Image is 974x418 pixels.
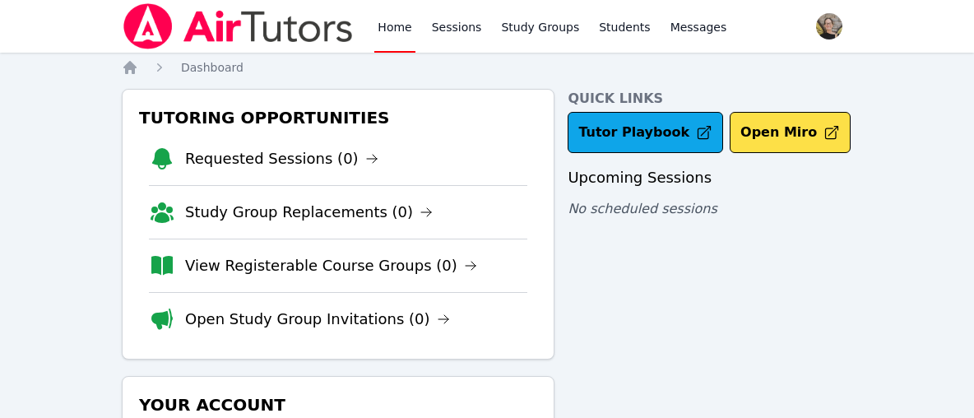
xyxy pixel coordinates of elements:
[568,112,723,153] a: Tutor Playbook
[670,19,727,35] span: Messages
[730,112,851,153] button: Open Miro
[568,89,852,109] h4: Quick Links
[185,254,477,277] a: View Registerable Course Groups (0)
[136,103,540,132] h3: Tutoring Opportunities
[185,308,450,331] a: Open Study Group Invitations (0)
[185,201,433,224] a: Study Group Replacements (0)
[568,201,717,216] span: No scheduled sessions
[185,147,378,170] a: Requested Sessions (0)
[568,166,852,189] h3: Upcoming Sessions
[181,61,243,74] span: Dashboard
[122,59,852,76] nav: Breadcrumb
[122,3,355,49] img: Air Tutors
[181,59,243,76] a: Dashboard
